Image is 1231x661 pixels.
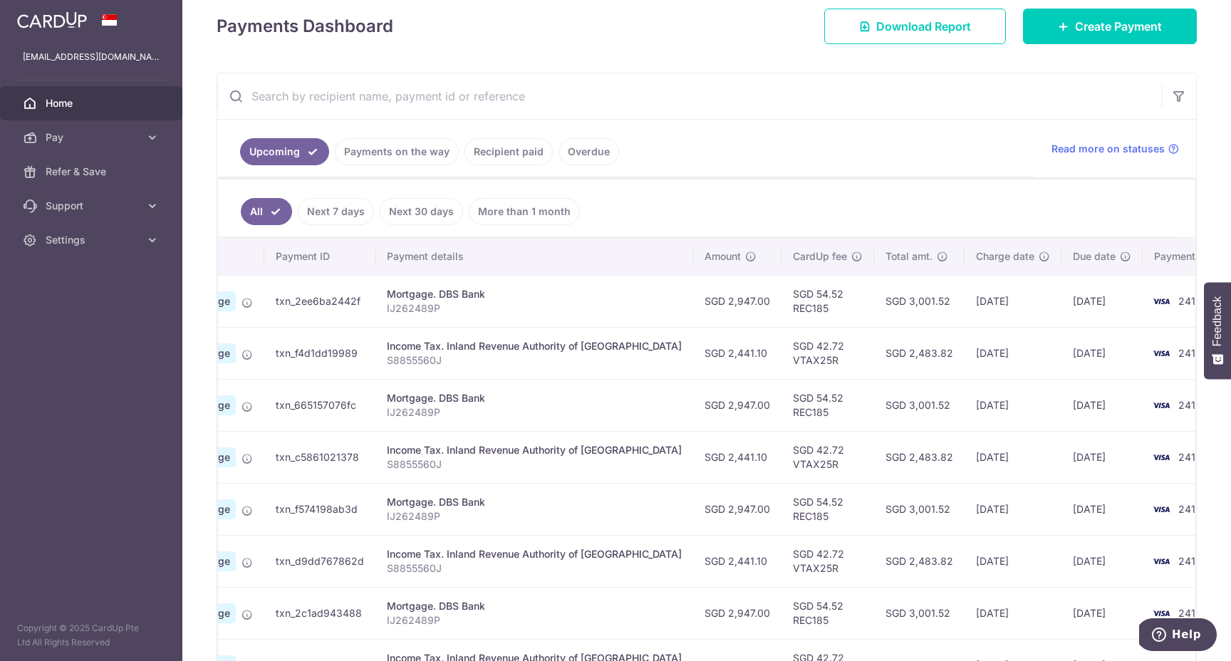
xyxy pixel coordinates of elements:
td: txn_f574198ab3d [264,483,375,535]
th: Payment ID [264,238,375,275]
img: Bank Card [1147,605,1175,622]
img: Bank Card [1147,293,1175,310]
td: SGD 3,001.52 [874,483,965,535]
span: 2416 [1178,347,1202,359]
td: [DATE] [965,535,1061,587]
td: [DATE] [1061,587,1143,639]
p: S8855560J [387,561,682,576]
td: txn_d9dd767862d [264,535,375,587]
p: IJ262489P [387,509,682,524]
img: CardUp [17,11,87,28]
span: CardUp fee [793,249,847,264]
td: SGD 3,001.52 [874,275,965,327]
td: txn_665157076fc [264,379,375,431]
img: Bank Card [1147,397,1175,414]
img: Bank Card [1147,553,1175,570]
td: SGD 2,483.82 [874,327,965,379]
a: Recipient paid [464,138,553,165]
td: [DATE] [965,431,1061,483]
p: IJ262489P [387,405,682,420]
td: SGD 42.72 VTAX25R [781,327,874,379]
span: 2416 [1178,451,1202,463]
p: [EMAIL_ADDRESS][DOMAIN_NAME] [23,50,160,64]
td: SGD 54.52 REC185 [781,483,874,535]
a: Next 30 days [380,198,463,225]
td: SGD 54.52 REC185 [781,587,874,639]
div: Mortgage. DBS Bank [387,391,682,405]
span: Total amt. [885,249,933,264]
td: SGD 3,001.52 [874,587,965,639]
td: [DATE] [1061,327,1143,379]
a: Next 7 days [298,198,374,225]
img: Bank Card [1147,501,1175,518]
span: 2416 [1178,295,1202,307]
td: SGD 2,947.00 [693,587,781,639]
td: [DATE] [1061,483,1143,535]
div: Mortgage. DBS Bank [387,495,682,509]
span: Settings [46,233,140,247]
td: SGD 3,001.52 [874,379,965,431]
th: Payment details [375,238,693,275]
a: Upcoming [240,138,329,165]
img: Bank Card [1147,345,1175,362]
span: Create Payment [1075,18,1162,35]
p: IJ262489P [387,613,682,628]
td: SGD 2,947.00 [693,379,781,431]
td: [DATE] [1061,431,1143,483]
p: IJ262489P [387,301,682,316]
td: [DATE] [1061,379,1143,431]
img: Bank Card [1147,449,1175,466]
td: SGD 42.72 VTAX25R [781,535,874,587]
button: Feedback - Show survey [1204,282,1231,379]
td: SGD 54.52 REC185 [781,275,874,327]
a: Payments on the way [335,138,459,165]
div: Mortgage. DBS Bank [387,599,682,613]
a: More than 1 month [469,198,580,225]
a: Overdue [559,138,619,165]
span: 2416 [1178,607,1202,619]
a: Read more on statuses [1051,142,1179,156]
span: Pay [46,130,140,145]
td: SGD 2,483.82 [874,431,965,483]
a: Download Report [824,9,1006,44]
div: Income Tax. Inland Revenue Authority of [GEOGRAPHIC_DATA] [387,547,682,561]
td: [DATE] [1061,275,1143,327]
p: S8855560J [387,353,682,368]
input: Search by recipient name, payment id or reference [217,73,1162,119]
span: Support [46,199,140,213]
span: Feedback [1211,296,1224,346]
span: Charge date [976,249,1034,264]
a: All [241,198,292,225]
td: txn_f4d1dd19989 [264,327,375,379]
div: Mortgage. DBS Bank [387,287,682,301]
td: SGD 2,947.00 [693,275,781,327]
td: SGD 2,947.00 [693,483,781,535]
td: [DATE] [965,379,1061,431]
td: SGD 2,441.10 [693,431,781,483]
p: S8855560J [387,457,682,472]
td: txn_2ee6ba2442f [264,275,375,327]
iframe: Opens a widget where you can find more information [1139,618,1217,654]
a: Create Payment [1023,9,1197,44]
span: 2416 [1178,555,1202,567]
td: SGD 54.52 REC185 [781,379,874,431]
div: Income Tax. Inland Revenue Authority of [GEOGRAPHIC_DATA] [387,443,682,457]
td: [DATE] [965,275,1061,327]
div: Income Tax. Inland Revenue Authority of [GEOGRAPHIC_DATA] [387,339,682,353]
td: SGD 2,441.10 [693,327,781,379]
h4: Payments Dashboard [217,14,393,39]
td: SGD 2,441.10 [693,535,781,587]
td: SGD 2,483.82 [874,535,965,587]
span: Due date [1073,249,1116,264]
td: [DATE] [965,587,1061,639]
span: Home [46,96,140,110]
span: Read more on statuses [1051,142,1165,156]
span: 2416 [1178,503,1202,515]
td: SGD 42.72 VTAX25R [781,431,874,483]
span: Download Report [876,18,971,35]
td: txn_2c1ad943488 [264,587,375,639]
td: [DATE] [1061,535,1143,587]
td: [DATE] [965,327,1061,379]
td: txn_c5861021378 [264,431,375,483]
